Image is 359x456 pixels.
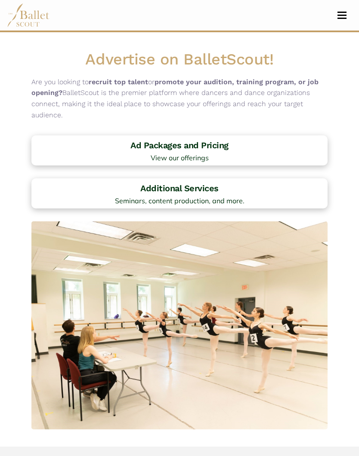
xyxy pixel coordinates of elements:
[31,78,319,97] b: promote your audition, training program, or job opening?
[36,183,323,194] h4: Additional Services
[31,178,328,208] a: Additional Services Seminars, content production, and more.
[31,77,328,120] p: Are you looking to or BalletScout is the premier platform where dancers and dance organizations c...
[332,11,352,19] button: Toggle navigation
[89,78,148,86] b: recruit top talent
[36,197,323,204] span: Seminars, content production, and more.
[31,49,328,70] h1: Advertise on BalletScout!
[31,221,328,429] img: Ballerinas at an audition
[36,154,323,161] span: View our offerings
[31,135,328,165] a: Ad Packages and Pricing View our offerings
[36,140,323,151] h4: Ad Packages and Pricing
